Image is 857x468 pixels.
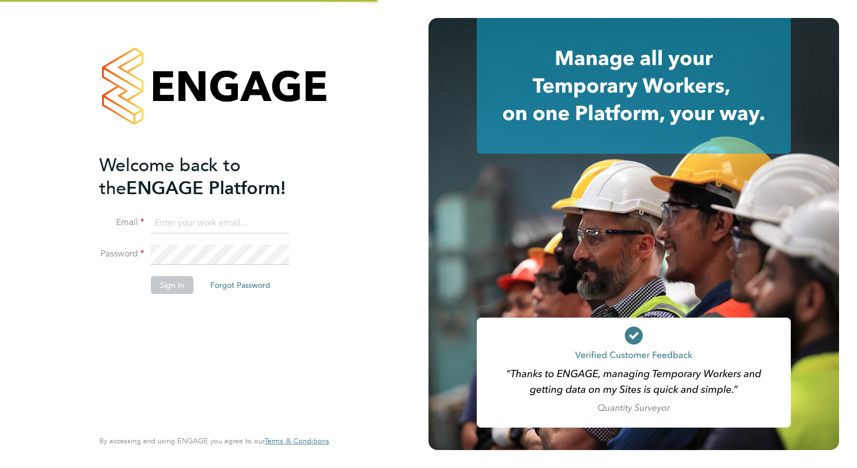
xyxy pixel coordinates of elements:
label: Email [99,217,144,228]
input: Enter your work email... [151,213,289,233]
h2: ENGAGE Platform! [99,154,318,200]
button: Forgot Password [201,276,279,294]
span: Terms & Conditions [265,436,329,446]
button: Sign In [151,276,193,294]
a: Terms & Conditions [265,437,329,446]
span: By accessing and using ENGAGE you agree to our [99,436,329,446]
label: Password [99,248,144,260]
span: Welcome back to the [99,154,241,199]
